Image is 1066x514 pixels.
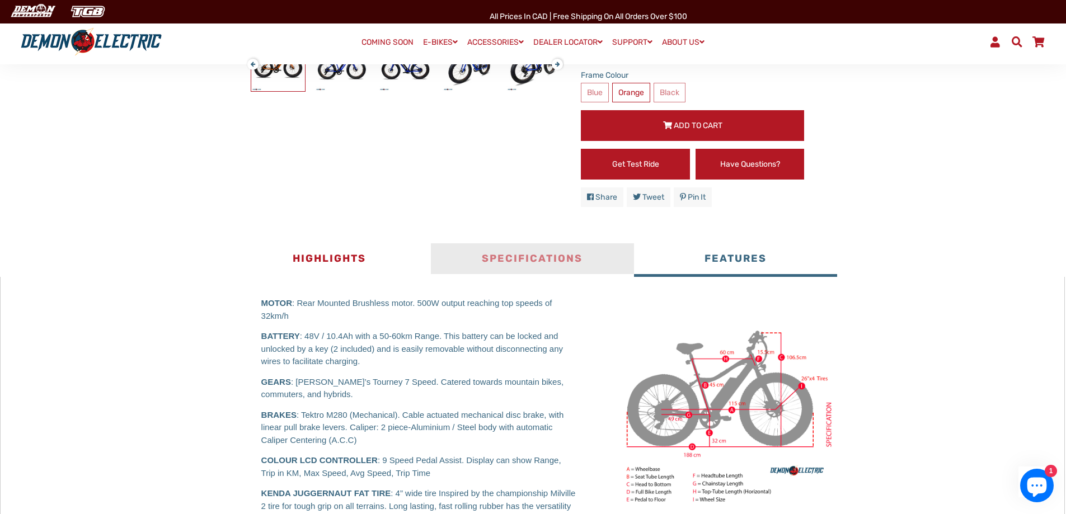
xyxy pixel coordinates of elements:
[17,27,166,56] img: Demon Electric logo
[552,53,558,66] button: Next
[529,34,607,50] a: DEALER LOCATOR
[634,243,837,277] button: Features
[612,83,650,102] label: Orange
[261,410,297,419] strong: BRAKES
[581,69,804,81] label: Frame Colour
[261,409,577,447] p: : Tektro M280 (Mechanical). Cable actuated mechanical disc brake, with linear pull brake levers. ...
[581,110,804,141] button: Add to Cart
[65,2,111,21] img: TGB Canada
[261,376,577,401] p: : [PERSON_NAME]’s Tourney 7 Speed. Catered towards mountain bikes, commuters, and hybrids.
[688,192,706,202] span: Pin it
[696,149,805,180] a: Have Questions?
[6,2,59,21] img: Demon Electric
[261,330,577,368] p: : 48V / 10.4Ah with a 50-60km Range. This battery can be locked and unlocked by a key (2 included...
[358,35,417,50] a: COMING SOON
[581,149,690,180] a: Get Test Ride
[261,331,300,341] strong: BATTERY
[490,12,687,21] span: All Prices in CAD | Free shipping on all orders over $100
[463,34,528,50] a: ACCESSORIES
[443,37,496,91] img: Thunderbolt Fat Tire eBike - Demon Electric
[654,83,685,102] label: Black
[1017,469,1057,505] inbox-online-store-chat: Shopify online store chat
[431,243,634,277] button: Specifications
[379,37,433,91] img: Thunderbolt Fat Tire eBike - Demon Electric
[261,455,378,465] strong: COLOUR LCD CONTROLLER
[228,243,431,277] button: Highlights
[581,83,609,102] label: Blue
[674,121,722,130] span: Add to Cart
[658,34,708,50] a: ABOUT US
[247,53,254,66] button: Previous
[261,297,577,322] p: : Rear Mounted Brushless motor. 500W output reaching top speeds of 32km/h
[261,488,391,498] strong: KENDA JUGGERNAUT FAT TIRE
[261,298,293,308] strong: MOTOR
[506,37,560,91] img: Thunderbolt Fat Tire eBike - Demon Electric
[261,454,577,479] p: : 9 Speed Pedal Assist. Display can show Range, Trip in KM, Max Speed, Avg Speed, Trip Time
[595,192,617,202] span: Share
[315,37,369,91] img: Thunderbolt Fat Tire eBike - Demon Electric
[608,34,656,50] a: SUPPORT
[642,192,664,202] span: Tweet
[261,377,291,386] strong: GEARS
[419,34,462,50] a: E-BIKES
[251,37,305,91] img: Thunderbolt Fat Tire eBike - Demon Electric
